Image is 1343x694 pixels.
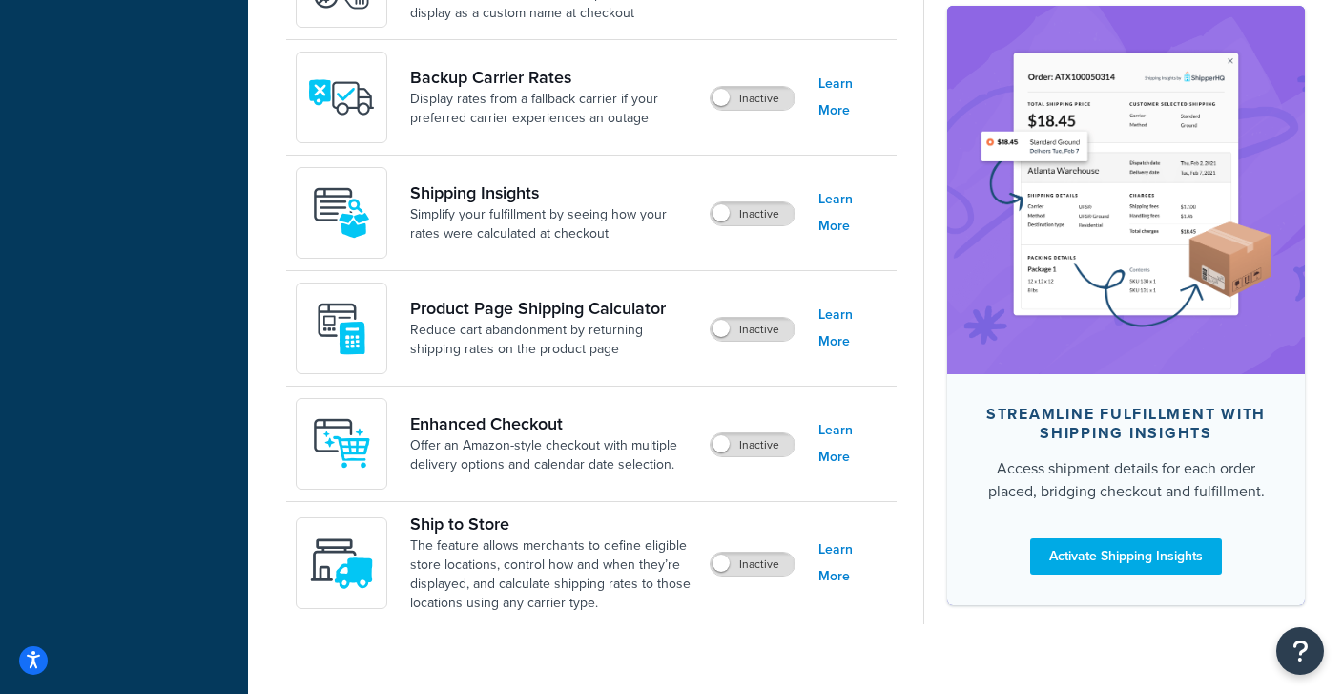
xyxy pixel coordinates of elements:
[410,67,694,88] a: Backup Carrier Rates
[1030,538,1222,575] a: Activate Shipping Insights
[711,202,795,225] label: Inactive
[410,536,694,613] a: The feature allows merchants to define eligible store locations, control how and when they’re dis...
[410,90,694,128] a: Display rates from a fallback carrier if your preferred carrier experiences an outage
[1276,627,1324,675] button: Open Resource Center
[711,553,795,576] label: Inactive
[978,457,1274,503] div: Access shipment details for each order placed, bridging checkout and fulfillment.
[711,87,795,110] label: Inactive
[308,64,375,131] img: icon-duo-feat-backup-carrier-4420b188.png
[410,182,694,203] a: Shipping Insights
[308,530,375,597] img: icon-duo-feat-ship-to-store-7c4d6248.svg
[818,71,887,124] a: Learn More
[410,321,694,359] a: Reduce cart abandonment by returning shipping rates on the product page
[308,295,375,362] img: +D8d0cXZM7VpdAAAAAElFTkSuQmCC
[818,302,887,355] a: Learn More
[410,514,694,535] a: Ship to Store
[410,436,694,474] a: Offer an Amazon-style checkout with multiple delivery options and calendar date selection.
[410,298,694,319] a: Product Page Shipping Calculator
[308,410,375,477] img: RgAAAABJRU5ErkJggg==
[410,205,694,243] a: Simplify your fulfillment by seeing how your rates were calculated at checkout
[308,179,375,246] img: Acw9rhKYsOEjAAAAAElFTkSuQmCC
[818,417,887,471] a: Learn More
[976,34,1276,346] img: feature-image-si-e24932ea9b9fcd0ff835db86be1ff8d589347e8876e1638d903ea230a36726be.png
[978,405,1274,443] div: Streamline Fulfillment with Shipping Insights
[818,536,887,590] a: Learn More
[818,186,887,240] a: Learn More
[711,433,795,456] label: Inactive
[711,318,795,341] label: Inactive
[410,413,694,434] a: Enhanced Checkout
